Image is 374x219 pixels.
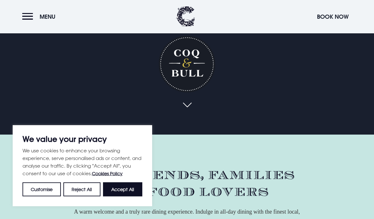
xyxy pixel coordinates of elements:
button: Reject All [63,182,100,196]
h1: Coq & Bull [158,36,215,93]
span: Menu [40,13,55,20]
div: We value your privacy [13,125,152,206]
button: Menu [22,10,59,23]
button: Customise [23,182,61,196]
p: We use cookies to enhance your browsing experience, serve personalised ads or content, and analys... [23,147,142,177]
button: Book Now [314,10,352,23]
h2: For friends, families and food lovers [69,167,306,200]
img: Clandeboye Lodge [176,6,195,27]
p: We value your privacy [23,135,142,143]
button: Accept All [103,182,142,196]
a: Cookies Policy [92,171,123,176]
